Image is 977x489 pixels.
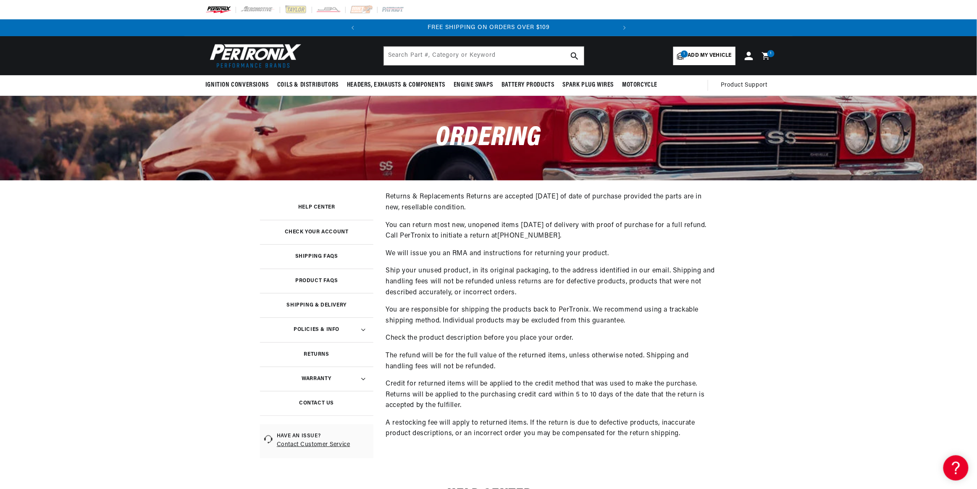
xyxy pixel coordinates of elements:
slideshow-component: Translation missing: en.sections.announcements.announcement_bar [184,19,793,36]
h3: Product FAQs [295,279,338,283]
span: Coils & Distributors [277,81,339,90]
a: Shipping & Delivery [260,293,373,317]
span: Motorcycle [622,81,657,90]
button: search button [565,47,584,65]
span: Product Support [721,81,767,90]
a: Returns [260,342,373,367]
span: A restocking fee will apply to returned items. If the return is due to defective products, inaccu... [386,420,696,437]
summary: Product Support [721,75,772,95]
span: Ship your unused product, in its original packaging, to the address identified in our email. Ship... [386,267,715,296]
a: Shipping FAQs [260,244,373,269]
span: Add my vehicle [688,52,732,60]
button: Translation missing: en.sections.announcements.previous_announcement [344,19,361,36]
h3: Shipping FAQs [295,254,338,259]
summary: Headers, Exhausts & Components [343,75,449,95]
h3: Policies & Info [294,328,339,332]
a: Product FAQs [260,269,373,293]
span: Engine Swaps [454,81,493,90]
summary: Policies & Info [260,317,373,342]
p: [PHONE_NUMBER]. [386,220,717,242]
a: 1Add my vehicle [673,47,735,65]
div: Announcement [362,23,617,32]
a: Contact Customer Service [277,440,369,450]
h3: Check your account [285,230,349,234]
summary: Warranty [260,367,373,391]
summary: Motorcycle [618,75,662,95]
span: The refund will be for the full value of the returned items, unless otherwise noted. Shipping and... [386,352,689,370]
span: 1 [681,50,688,58]
span: Ignition Conversions [205,81,269,90]
span: Ordering [436,124,541,152]
span: You can return most new, unopened items [DATE] of delivery with proof of purchase for a full refu... [386,222,707,240]
div: 2 of 2 [362,23,617,32]
span: Battery Products [502,81,554,90]
summary: Battery Products [497,75,559,95]
span: You are responsible for shipping the products back to PerTronix. We recommend using a trackable s... [386,307,699,324]
summary: Ignition Conversions [205,75,273,95]
span: Headers, Exhausts & Components [347,81,445,90]
span: Have an issue? [277,433,369,440]
h3: Warranty [302,377,331,381]
span: Check the product description before you place your order. [386,335,574,341]
span: Credit for returned items will be applied to the credit method that was used to make the purchase... [386,381,705,409]
span: FREE SHIPPING ON ORDERS OVER $109 [428,24,550,31]
summary: Engine Swaps [449,75,497,95]
h3: Returns [304,352,329,357]
h3: Shipping & Delivery [287,303,347,307]
a: Check your account [260,220,373,244]
span: Returns & Replacements Returns are accepted [DATE] of date of purchase provided the parts are in ... [386,193,702,211]
span: 1 [770,50,772,57]
summary: Coils & Distributors [273,75,343,95]
h3: Help Center [298,205,335,209]
img: Pertronix [205,41,302,70]
a: Contact Us [260,391,373,415]
a: Help Center [260,195,373,219]
summary: Spark Plug Wires [559,75,618,95]
span: Spark Plug Wires [563,81,614,90]
button: Translation missing: en.sections.announcements.next_announcement [616,19,633,36]
span: We will issue you an RMA and instructions for returning your product. [386,250,609,257]
h3: Contact Us [299,401,334,405]
input: Search Part #, Category or Keyword [384,47,584,65]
